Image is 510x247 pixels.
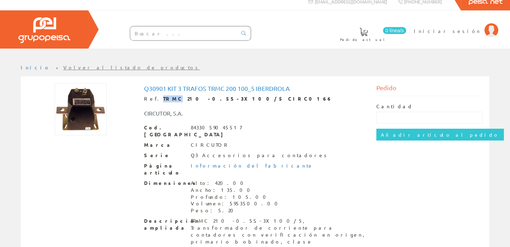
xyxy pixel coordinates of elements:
[130,26,237,40] input: Buscar ...
[191,152,329,159] div: Q3 Accesorios para contadores
[144,95,366,102] div: Ref.
[144,162,186,176] span: Página artículo
[191,194,282,201] div: Profundo: 105.00
[21,64,50,70] a: Inicio
[144,142,186,148] span: Marca
[144,124,186,138] span: Cod. [GEOGRAPHIC_DATA]
[144,85,366,92] h1: Q30901 Kit 3 Trafos Trmc 200 100_5 Iberdrola
[18,17,70,43] img: Grupo Peisa
[191,207,282,214] div: Peso: 5.20
[414,22,498,28] a: Iniciar sesión
[163,95,332,102] strong: TRMC 210 -0.5S-3X100/5 CIRC0166
[63,64,200,70] a: Volver al listado de productos
[383,27,406,34] span: 0 línea/s
[376,103,413,110] label: Cantidad
[144,152,186,159] span: Serie
[414,27,481,34] span: Iniciar sesión
[191,200,282,207] div: Volumen: 5953500.00
[191,124,242,131] div: 8433059045517
[144,180,186,187] span: Dimensiones
[191,162,313,169] a: Información del fabricante
[139,109,275,117] div: CIRCUTOR, S.A.
[191,142,230,148] div: CIRCUTOR
[376,129,504,140] input: Añadir artículo al pedido
[55,83,107,135] img: Foto artículo Q30901 Kit 3 Trafos Trmc 200 100_5 Iberdrola (150x150)
[340,36,387,43] span: Pedido actual
[144,218,186,231] span: Descripción ampliada
[191,187,282,194] div: Ancho: 135.00
[191,180,282,187] div: Alto: 420.00
[376,83,482,96] div: Pedido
